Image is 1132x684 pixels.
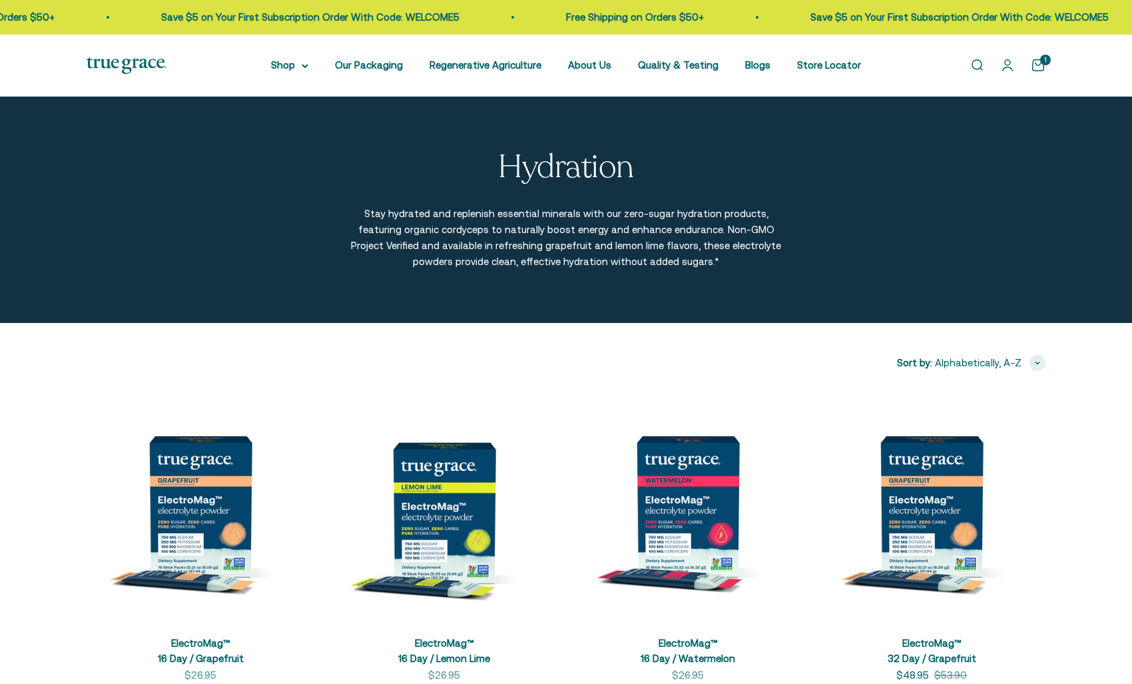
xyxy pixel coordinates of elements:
[574,392,802,620] img: ElectroMag™
[934,667,967,683] compare-at-price: $53.90
[568,59,611,71] a: About Us
[745,59,770,71] a: Blogs
[161,9,459,25] p: Save $5 on Your First Subscription Order With Code: WELCOME5
[1040,55,1051,65] cart-count: 1
[158,637,244,664] a: ElectroMag™16 Day / Grapefruit
[797,59,861,71] a: Store Locator
[429,59,541,71] a: Regenerative Agriculture
[184,667,216,683] sale-price: $26.95
[641,637,735,664] a: ElectroMag™16 Day / Watermelon
[566,11,704,23] a: Free Shipping on Orders $50+
[810,9,1109,25] p: Save $5 on Your First Subscription Order With Code: WELCOME5
[335,59,403,71] a: Our Packaging
[271,57,308,73] summary: Shop
[888,637,976,664] a: ElectroMag™32 Day / Grapefruit
[935,355,1021,371] span: Alphabetically, A-Z
[638,59,718,71] a: Quality & Testing
[672,667,704,683] sale-price: $26.95
[330,392,558,620] img: ElectroMag™
[818,392,1045,620] img: ElectroMag™
[87,392,314,620] img: ElectroMag™
[398,637,490,664] a: ElectroMag™16 Day / Lemon Lime
[897,355,932,371] span: Sort by:
[498,150,634,185] p: Hydration
[428,667,460,683] sale-price: $26.95
[896,667,929,683] sale-price: $48.95
[935,355,1045,371] button: Alphabetically, A-Z
[350,206,782,270] p: Stay hydrated and replenish essential minerals with our zero-sugar hydration products, featuring ...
